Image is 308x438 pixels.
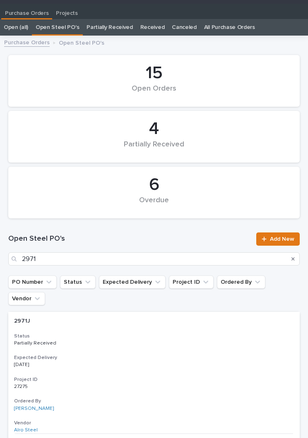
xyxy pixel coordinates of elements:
a: Canceled [172,19,197,36]
a: Projects [52,4,82,19]
h3: Expected Delivery [14,354,294,361]
p: Partially Received [14,340,83,346]
button: Status [60,275,96,289]
span: Add New [270,236,294,242]
div: Overdue [22,196,286,213]
h3: Ordered By [14,398,294,404]
p: 2971J [14,316,32,325]
a: Received [140,19,165,36]
div: 6 [22,175,286,195]
p: [DATE] [14,362,83,368]
p: 27275 [14,382,29,390]
button: Project ID [169,275,214,289]
a: Purchase Orders [1,4,52,18]
h3: Status [14,333,294,340]
a: Alro Steel [14,427,38,433]
button: Ordered By [217,275,265,289]
div: Partially Received [22,140,286,158]
h3: Project ID [14,376,294,383]
button: PO Number [8,275,57,289]
div: 4 [22,119,286,139]
h3: Vendor [14,420,294,426]
button: Expected Delivery [99,275,166,289]
h1: Open Steel PO's [8,234,251,244]
p: Projects [56,4,78,17]
p: Open Steel PO's [59,38,104,47]
a: All Purchase Orders [204,19,255,36]
a: Purchase Orders [4,37,50,47]
div: Open Orders [22,84,286,102]
a: Add New [256,232,300,246]
a: [PERSON_NAME] [14,406,54,412]
button: Vendor [8,292,45,305]
a: Partially Received [87,19,132,36]
a: Open Steel PO's [36,19,79,36]
div: 15 [22,63,286,84]
p: Purchase Orders [5,4,48,17]
a: Open (all) [4,19,28,36]
input: Search [8,252,300,266]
